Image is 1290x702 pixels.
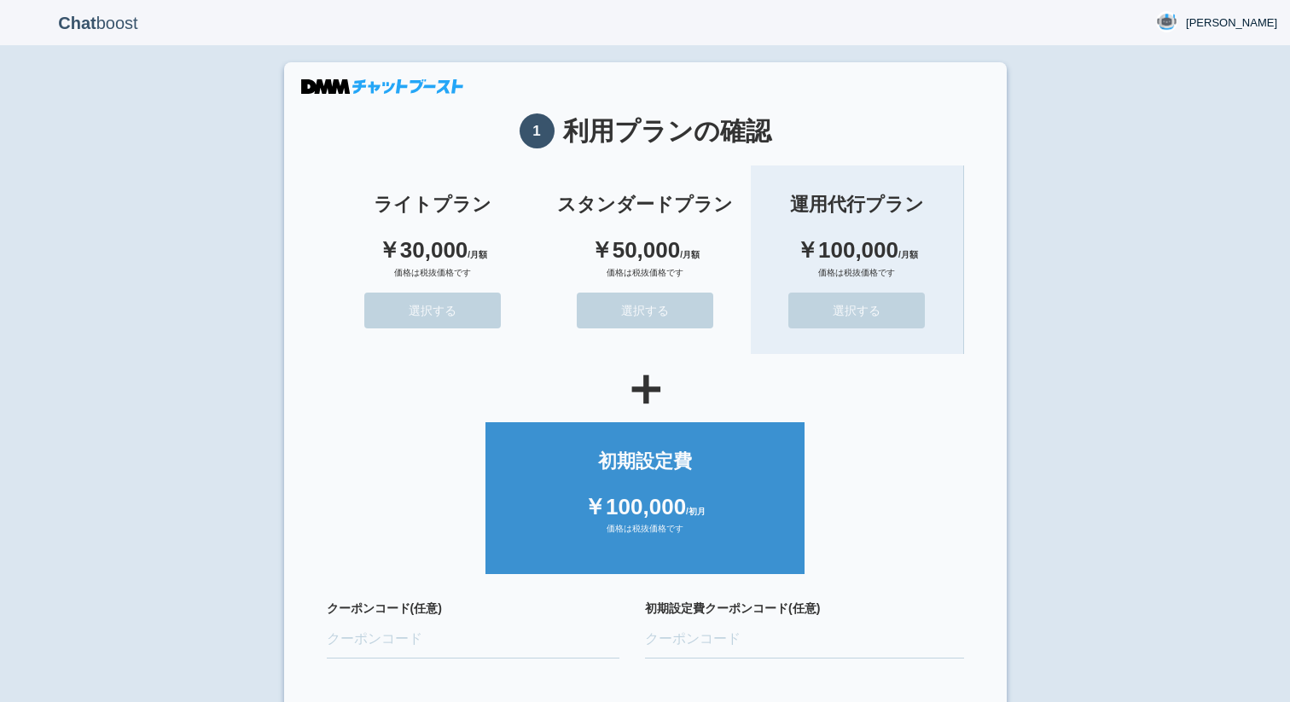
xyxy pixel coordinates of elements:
label: 初期設定費クーポンコード(任意) [645,600,964,617]
button: 選択する [577,293,713,328]
button: 選択する [788,293,925,328]
div: ￥30,000 [344,235,522,266]
span: /月額 [468,250,487,259]
span: /月額 [680,250,700,259]
div: 価格は税抜価格です [768,267,945,293]
span: /月額 [898,250,918,259]
label: クーポンコード(任意) [327,600,620,617]
div: 初期設定費 [503,448,787,474]
div: 価格は税抜価格です [555,267,734,293]
div: ￥50,000 [555,235,734,266]
input: クーポンコード [645,621,964,658]
button: 選択する [364,293,501,328]
div: 運用代行プラン [768,191,945,218]
img: User Image [1156,11,1177,32]
span: /初月 [686,507,706,516]
div: ￥100,000 [503,491,787,523]
span: 1 [520,113,555,148]
span: [PERSON_NAME] [1186,15,1277,32]
img: DMMチャットブースト [301,79,463,94]
input: クーポンコード [327,621,620,658]
div: ライトプラン [344,191,522,218]
div: 価格は税抜価格です [503,523,787,548]
p: boost [13,2,183,44]
div: スタンダードプラン [555,191,734,218]
b: Chat [58,14,96,32]
h1: 利用プランの確認 [327,113,964,148]
div: 価格は税抜価格です [344,267,522,293]
div: ￥100,000 [768,235,945,266]
div: ＋ [327,363,964,414]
